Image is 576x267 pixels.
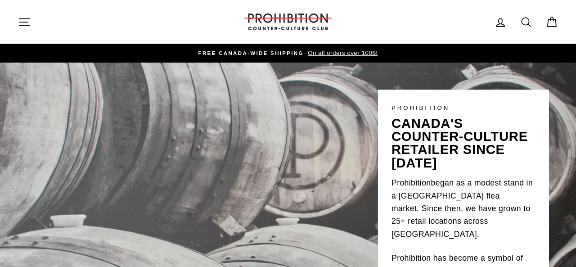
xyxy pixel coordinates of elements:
[198,50,304,56] span: FREE CANADA-WIDE SHIPPING
[391,176,431,190] a: Prohibition
[391,176,535,240] p: began as a modest stand in a [GEOGRAPHIC_DATA] flea market. Since then, we have grown to 25+ reta...
[20,48,556,58] a: FREE CANADA-WIDE SHIPPING On all orders over 100$!
[243,14,333,30] img: PROHIBITION COUNTER-CULTURE CLUB
[391,103,535,113] p: PROHIBITION
[306,50,378,56] span: On all orders over 100$!
[391,117,535,170] p: canada's counter-culture retailer since [DATE]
